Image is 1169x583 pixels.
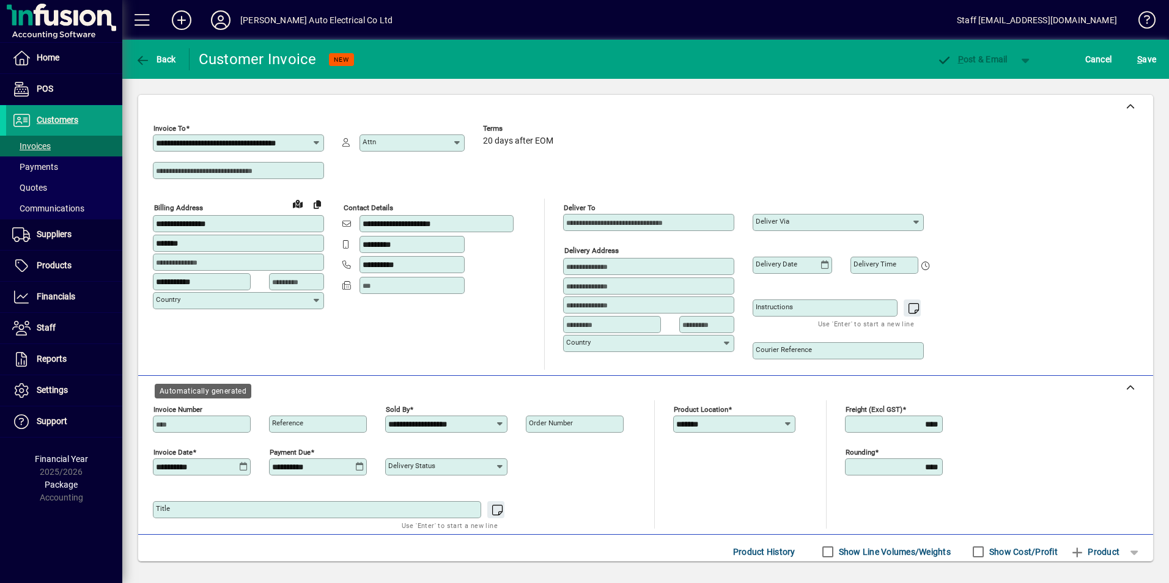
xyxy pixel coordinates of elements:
a: Payments [6,156,122,177]
a: Staff [6,313,122,343]
span: Financials [37,291,75,301]
a: Quotes [6,177,122,198]
label: Show Cost/Profit [987,546,1058,558]
div: Staff [EMAIL_ADDRESS][DOMAIN_NAME] [957,10,1117,30]
mat-label: Country [566,338,591,346]
span: Staff [37,323,56,332]
mat-label: Deliver To [564,204,596,212]
span: Suppliers [37,229,72,239]
button: Product History [728,541,800,563]
div: Automatically generated [155,384,251,398]
mat-label: Payment due [270,448,311,457]
span: Support [37,416,67,426]
mat-label: Invoice number [153,405,202,414]
button: Post & Email [931,48,1014,70]
app-page-header-button: Back [122,48,190,70]
span: ave [1137,50,1156,69]
mat-label: Freight (excl GST) [846,405,902,414]
span: S [1137,54,1142,64]
span: P [958,54,964,64]
span: Settings [37,385,68,395]
mat-label: Deliver via [756,217,789,226]
span: Financial Year [35,454,88,464]
mat-label: Invoice date [153,448,193,457]
a: Home [6,43,122,73]
mat-label: Rounding [846,448,875,457]
a: Knowledge Base [1129,2,1154,42]
a: Invoices [6,136,122,156]
button: Product [1064,541,1126,563]
mat-hint: Use 'Enter' to start a new line [818,317,914,331]
span: Product History [733,542,795,562]
a: POS [6,74,122,105]
span: ost & Email [937,54,1008,64]
a: Suppliers [6,219,122,250]
button: Save [1134,48,1159,70]
a: Reports [6,344,122,375]
mat-label: Delivery time [854,260,896,268]
mat-label: Instructions [756,302,793,311]
a: Communications [6,198,122,219]
mat-label: Order number [529,419,573,427]
mat-label: Delivery status [388,461,435,470]
span: Payments [12,162,58,172]
span: Home [37,53,59,62]
span: Invoices [12,141,51,151]
span: Cancel [1085,50,1112,69]
button: Back [132,48,179,70]
div: Customer Invoice [199,50,317,69]
mat-label: Product location [674,405,728,414]
a: Settings [6,375,122,406]
mat-label: Sold by [386,405,410,414]
span: Reports [37,354,67,364]
mat-label: Courier Reference [756,345,812,354]
span: Communications [12,204,84,213]
span: Quotes [12,183,47,193]
mat-label: Country [156,295,180,304]
span: Products [37,260,72,270]
a: Products [6,251,122,281]
span: Back [135,54,176,64]
span: Package [45,480,78,490]
mat-label: Delivery date [756,260,797,268]
span: Customers [37,115,78,125]
div: [PERSON_NAME] Auto Electrical Co Ltd [240,10,393,30]
mat-label: Reference [272,419,303,427]
mat-hint: Use 'Enter' to start a new line [402,518,498,532]
mat-label: Invoice To [153,124,186,133]
button: Profile [201,9,240,31]
mat-label: Attn [363,137,376,146]
button: Cancel [1082,48,1115,70]
span: 20 days after EOM [483,136,553,146]
a: View on map [288,194,308,213]
label: Show Line Volumes/Weights [836,546,951,558]
span: POS [37,84,53,94]
a: Support [6,406,122,437]
span: Product [1070,542,1119,562]
span: NEW [334,56,349,64]
span: Terms [483,125,556,133]
button: Add [162,9,201,31]
button: Copy to Delivery address [308,194,327,214]
mat-label: Title [156,504,170,513]
a: Financials [6,282,122,312]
